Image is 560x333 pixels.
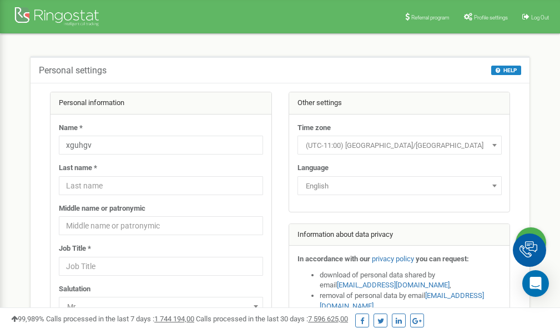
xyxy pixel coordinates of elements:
[337,281,450,289] a: [EMAIL_ADDRESS][DOMAIN_NAME]
[416,255,469,263] strong: you can request:
[59,284,90,295] label: Salutation
[301,178,498,194] span: English
[63,299,259,315] span: Mr.
[59,216,263,235] input: Middle name or patronymic
[372,255,414,263] a: privacy policy
[301,138,498,153] span: (UTC-11:00) Pacific/Midway
[59,163,97,173] label: Last name *
[11,315,44,323] span: 99,989%
[531,14,549,21] span: Log Out
[297,176,502,195] span: English
[59,257,263,276] input: Job Title
[308,315,348,323] u: 7 596 625,00
[320,270,502,291] li: download of personal data shared by email ,
[59,176,263,195] input: Last name
[297,163,329,173] label: Language
[411,14,450,21] span: Referral program
[59,203,145,214] label: Middle name or patronymic
[289,92,510,115] div: Other settings
[59,136,263,155] input: Name
[59,243,91,254] label: Job Title *
[522,270,549,297] div: Open Intercom Messenger
[297,136,502,155] span: (UTC-11:00) Pacific/Midway
[289,224,510,246] div: Information about data privacy
[39,66,107,76] h5: Personal settings
[59,123,83,133] label: Name *
[196,315,348,323] span: Calls processed in the last 30 days :
[474,14,508,21] span: Profile settings
[320,291,502,311] li: removal of personal data by email ,
[154,315,194,323] u: 1 744 194,00
[59,297,263,316] span: Mr.
[491,66,521,75] button: HELP
[297,123,331,133] label: Time zone
[46,315,194,323] span: Calls processed in the last 7 days :
[51,92,271,115] div: Personal information
[297,255,370,263] strong: In accordance with our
